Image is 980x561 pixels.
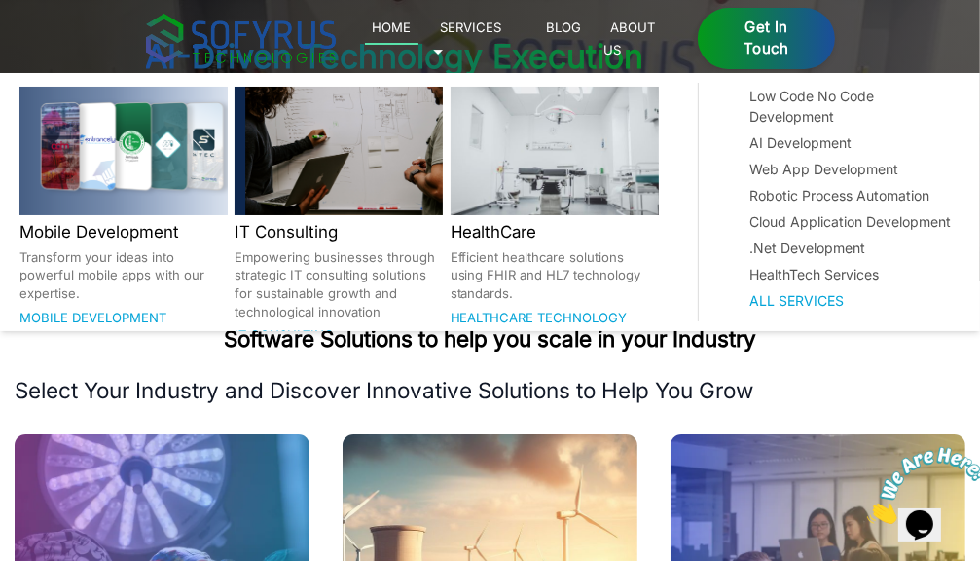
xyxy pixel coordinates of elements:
a: Low Code No Code Development [750,86,954,127]
a: AI Development [750,132,954,153]
a: Get in Touch [698,8,834,70]
a: Healthcare Technology Consulting [451,310,628,348]
a: IT Consulting [235,327,334,343]
a: Mobile Development [19,310,166,325]
img: sofyrus [146,14,336,63]
iframe: chat widget [859,439,980,532]
a: HealthTech Services [750,264,954,284]
p: Empowering businesses through strategic IT consulting solutions for sustainable growth and techno... [235,248,443,321]
a: Cloud Application Development [750,211,954,232]
p: Efficient healthcare solutions using FHIR and HL7 technology standards. [451,248,659,303]
a: .Net Development [750,238,954,258]
a: About Us [603,16,656,60]
h2: Mobile Development [19,219,228,244]
h2: IT Consulting [235,219,443,244]
p: Select Your Industry and Discover Innovative Solutions to Help You Grow [15,376,965,405]
h2: Software Solutions to help you scale in your Industry [15,324,965,354]
a: Web App Development [750,159,954,179]
img: Chat attention grabber [8,8,128,85]
h2: HealthCare [451,219,659,244]
a: Home [365,16,418,45]
a: Services 🞃 [433,16,502,60]
a: Robotic Process Automation [750,185,954,206]
a: All Services [750,290,954,311]
p: Transform your ideas into powerful mobile apps with our expertise. [19,248,228,303]
a: Blog [539,16,589,39]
